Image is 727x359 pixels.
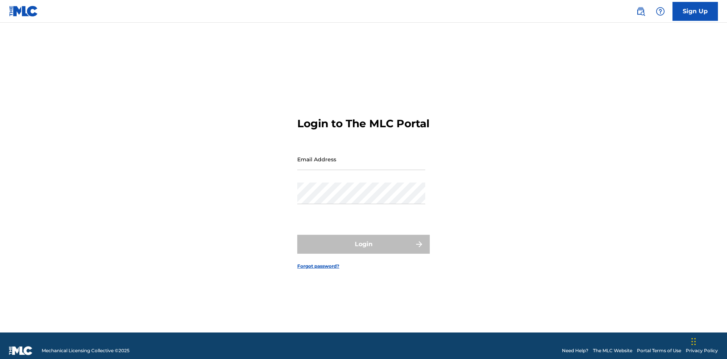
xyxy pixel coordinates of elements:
img: logo [9,346,33,355]
iframe: Chat Widget [689,323,727,359]
a: Public Search [633,4,648,19]
a: The MLC Website [593,347,632,354]
a: Forgot password? [297,263,339,270]
img: help [656,7,665,16]
a: Portal Terms of Use [637,347,681,354]
a: Sign Up [672,2,718,21]
div: Drag [691,330,696,353]
img: MLC Logo [9,6,38,17]
a: Privacy Policy [686,347,718,354]
span: Mechanical Licensing Collective © 2025 [42,347,129,354]
img: search [636,7,645,16]
h3: Login to The MLC Portal [297,117,429,130]
a: Need Help? [562,347,588,354]
div: Help [653,4,668,19]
